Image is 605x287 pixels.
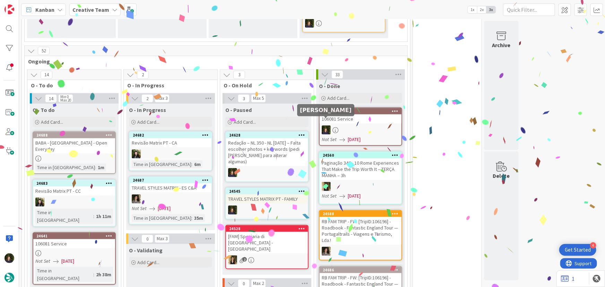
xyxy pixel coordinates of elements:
div: MC [226,206,308,215]
span: 52 [38,47,50,55]
div: 24640 [320,108,401,114]
span: O - To do [31,82,112,89]
h5: [PERSON_NAME] [300,107,352,113]
img: MS [132,194,141,203]
div: 106081 Service [33,239,115,248]
div: Time in [GEOGRAPHIC_DATA] [35,209,93,224]
div: 24545TRAVEL STYLES MATRIX PT - FAMILY [226,188,308,203]
i: Not Set [322,136,337,142]
div: 24588RB FAM TRIP - FW: [TripID:106196] - Roadbook - Fantastic England Tour — Portugaltrails - Via... [320,211,401,245]
div: MC [226,168,308,177]
div: 24682Revisão Matrix PT - CA [130,132,211,147]
div: 24560 [323,153,401,158]
div: Open Get Started checklist, remaining modules: 4 [559,244,596,256]
span: 2 [141,94,153,103]
div: 24528 [226,226,308,232]
div: Paginação 346 - 10 Rome Experiences That Make the Trip Worth It – TERÇA MANHA – 3h [320,158,401,180]
div: 24686 [320,267,401,273]
span: O - Validating [129,247,163,254]
div: 35m [192,214,205,222]
div: Time in [GEOGRAPHIC_DATA] [35,164,95,171]
img: BC [35,198,44,207]
span: : [93,212,94,220]
span: Support [15,1,32,9]
span: 33 [331,70,343,79]
div: 24682 [133,133,211,138]
img: MS [322,247,331,256]
div: 24588 [320,211,401,217]
div: BABA - [GEOGRAPHIC_DATA] - Open Everyday [33,138,115,154]
i: Not Set [35,258,50,264]
div: Time in [GEOGRAPHIC_DATA] [132,160,191,168]
div: Time in [GEOGRAPHIC_DATA] [132,214,191,222]
div: 24682 [130,132,211,138]
div: 24628 [229,133,308,138]
span: : [191,160,192,168]
div: 24687TRAVEL STYLES MATRIX - ES C&A [130,177,211,192]
div: 24683 [33,180,115,186]
span: 0 [141,235,153,243]
span: Add Card... [137,119,159,125]
div: Revisão Matrix PT - CA [130,138,211,147]
div: 24545 [229,189,308,194]
div: TRAVEL STYLES MATRIX PT - FAMILY [226,194,308,203]
div: 24560Paginação 346 - 10 Rome Experiences That Make the Trip Worth It – TERÇA MANHA – 3h [320,152,401,180]
div: 24683Revisão Matrix PT - CC [33,180,115,195]
div: 24628Redação – NL 350 - NL [DATE] – Falta escolher photos + keywords (pedi [PERSON_NAME] para alt... [226,132,308,166]
b: Creative Team [72,6,109,13]
img: BC [132,149,141,158]
div: Revisão Matrix PT - CC [33,186,115,195]
div: Archive [492,41,511,49]
div: 24528[FAM] Speziaria di [GEOGRAPHIC_DATA] - [GEOGRAPHIC_DATA] [226,226,308,253]
span: Add Card... [234,119,256,125]
div: RB FAM TRIP - FW: [TripID:106196] - Roadbook - Fantastic England Tour — Portugaltrails - Viagens ... [320,217,401,245]
span: Add Card... [327,95,349,101]
span: 2x [477,6,486,13]
span: O - To do [33,106,55,113]
div: Min 0 [60,95,69,98]
input: Quick Filter... [503,3,555,16]
img: SP [322,182,331,191]
span: Kanban [35,6,54,14]
span: O - In Progress [127,82,209,89]
span: [DATE] [348,136,361,143]
img: SP [228,255,237,264]
div: 24640106081 Service [320,108,401,123]
span: 1x [468,6,477,13]
span: Ongoing [28,58,399,65]
div: 24688 [33,132,115,138]
div: 4 [590,242,596,249]
div: 24641 [36,234,115,238]
div: 1h 11m [94,212,113,220]
div: SP [320,182,401,191]
div: Max 20 [60,98,71,102]
span: 3x [486,6,496,13]
div: 24560 [320,152,401,158]
span: 3 [233,71,245,79]
div: MC [303,19,385,28]
img: MC [305,19,314,28]
div: 2h 38m [94,271,113,278]
div: BC [33,198,115,207]
span: Add Card... [137,259,159,266]
div: [FAM] Speziaria di [GEOGRAPHIC_DATA] - [GEOGRAPHIC_DATA] [226,232,308,253]
img: MC [228,206,237,215]
span: O - On Hold [224,82,305,89]
img: MC [322,125,331,134]
div: SP [226,255,308,264]
span: 3 [238,94,250,103]
span: 14 [41,71,52,79]
div: Delete [493,172,510,180]
div: 24641106081 Service [33,233,115,248]
span: : [95,164,96,171]
span: 14 [45,94,57,103]
div: MC [320,125,401,134]
div: Max 5 [253,97,264,100]
div: 6m [192,160,202,168]
span: 2 [242,257,247,262]
span: O - Done [319,82,340,89]
div: 24688 [36,133,115,138]
img: Visit kanbanzone.com [5,5,14,14]
i: Not Set [322,193,337,199]
div: 24640 [323,109,401,114]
